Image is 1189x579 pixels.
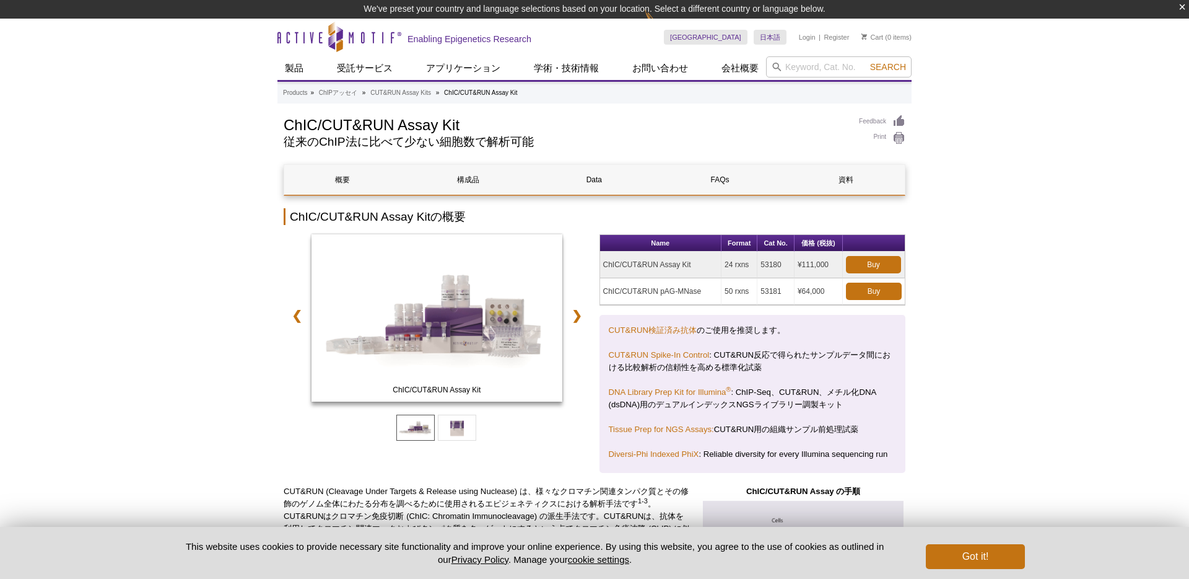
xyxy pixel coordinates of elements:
[284,165,401,195] a: 概要
[846,256,901,273] a: Buy
[609,423,897,436] p: CUT&RUN用の組織サンプル前処理試薬
[609,324,897,337] p: のご使用を推奨します。
[436,89,440,96] li: »
[329,56,400,80] a: 受託サービス
[721,278,757,305] td: 50 rxns
[799,33,816,42] a: Login
[609,350,710,360] a: CUT&RUN Spike-In Control
[370,87,431,99] a: CUT&RUN Assay Kits
[859,131,905,145] a: Print
[451,554,508,565] a: Privacy Policy
[609,325,697,335] a: CUT&RUN検証済み抗体
[284,208,905,225] h2: ChIC/CUT&RUN Assay Kitの概要
[788,165,904,195] a: 資料
[283,87,307,99] a: Products
[311,234,562,405] a: ChIC/CUT&RUN Assay Kit
[609,386,897,411] p: : ChIP-Seq、CUT&RUN、メチル化DNA (dsDNA)用のデュアルインデックスNGSライブラリー調製キット
[795,235,843,252] th: 価格 (税抜)
[362,89,366,96] li: »
[638,497,648,505] sup: 1-3
[284,136,847,148] h2: 従来のChIP法に比べて少ない細胞数で解析可能
[444,89,517,96] li: ChIC/CUT&RUN Assay Kit
[726,386,731,393] sup: ®
[746,487,860,496] strong: ChIC/CUT&RUN Assay の手順
[609,449,699,459] a: Diversi-Phi Indexed PhiX
[870,62,906,72] span: Search
[645,9,677,38] img: Change Here
[926,544,1025,569] button: Got it!
[600,252,722,278] td: ChIC/CUT&RUN Assay Kit
[625,56,695,80] a: お問い合わせ
[609,448,897,461] p: : Reliable diversity for every Illumina sequencing run
[757,278,795,305] td: 53181
[757,252,795,278] td: 53180
[284,301,310,330] a: ❮
[564,301,590,330] a: ❯
[846,283,902,300] a: Buy
[721,252,757,278] td: 24 rxns
[662,165,778,195] a: FAQs
[536,165,652,195] a: Data
[861,33,867,40] img: Your Cart
[795,278,843,305] td: ¥64,000
[311,234,562,402] img: ChIC/CUT&RUN Assay Kit
[568,554,629,565] button: cookie settings
[314,384,559,396] span: ChIC/CUT&RUN Assay Kit
[419,56,508,80] a: アプリケーション
[319,87,357,99] a: ChIPアッセイ
[526,56,606,80] a: 学術・技術情報
[284,485,692,547] p: CUT&RUN (Cleavage Under Targets & Release using Nuclease) は、様々なクロマチン関連タンパク質とその修飾のゲノム全体にわたる分布を調べるた...
[766,56,912,77] input: Keyword, Cat. No.
[609,349,897,374] p: : CUT&RUN反応で得られたサンプルデータ間における比較解析の信頼性を高める標準化試薬
[714,56,766,80] a: 会社概要
[600,235,722,252] th: Name
[277,56,311,80] a: 製品
[164,540,905,566] p: This website uses cookies to provide necessary site functionality and improve your online experie...
[407,33,531,45] h2: Enabling Epigenetics Research
[284,115,847,133] h1: ChIC/CUT&RUN Assay Kit
[866,61,910,73] button: Search
[609,425,714,434] a: Tissue Prep for NGS Assays:
[819,30,821,45] li: |
[757,235,795,252] th: Cat No.
[824,33,849,42] a: Register
[754,30,786,45] a: 日本語
[310,89,314,96] li: »
[721,235,757,252] th: Format
[600,278,722,305] td: ChIC/CUT&RUN pAG-MNase
[861,30,912,45] li: (0 items)
[410,165,526,195] a: 構成品
[861,33,883,42] a: Cart
[795,252,843,278] td: ¥111,000
[859,115,905,128] a: Feedback
[609,387,731,397] a: DNA Library Prep Kit for Illumina®
[664,30,747,45] a: [GEOGRAPHIC_DATA]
